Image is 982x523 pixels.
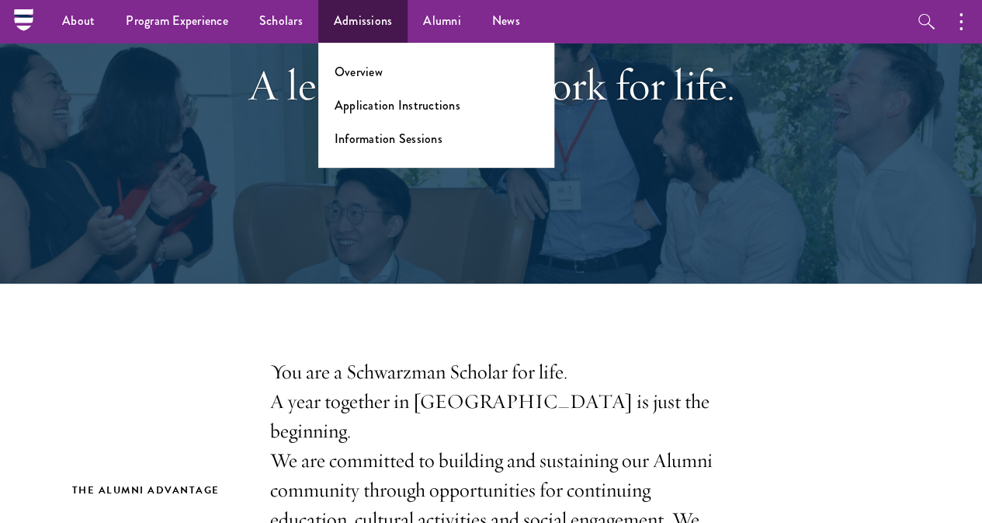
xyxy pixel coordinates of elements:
a: Application Instructions [335,96,460,114]
h2: The Alumni Advantage [72,482,239,499]
h1: A leadership network for life. [224,58,759,112]
a: Overview [335,63,383,81]
a: Information Sessions [335,130,442,148]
